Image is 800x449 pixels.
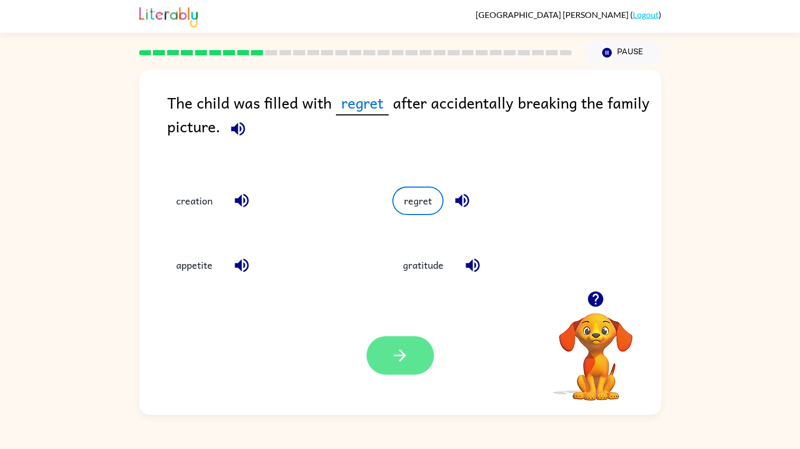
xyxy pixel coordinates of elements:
[167,91,661,165] div: The child was filled with after accidentally breaking the family picture.
[166,187,223,215] button: creation
[585,41,661,65] button: Pause
[166,251,223,279] button: appetite
[476,9,630,19] span: [GEOGRAPHIC_DATA] [PERSON_NAME]
[336,91,389,115] span: regret
[633,9,659,19] a: Logout
[476,9,661,19] div: ( )
[139,4,198,27] img: Literably
[543,297,649,402] video: Your browser must support playing .mp4 files to use Literably. Please try using another browser.
[392,251,454,279] button: gratitude
[392,187,444,215] button: regret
